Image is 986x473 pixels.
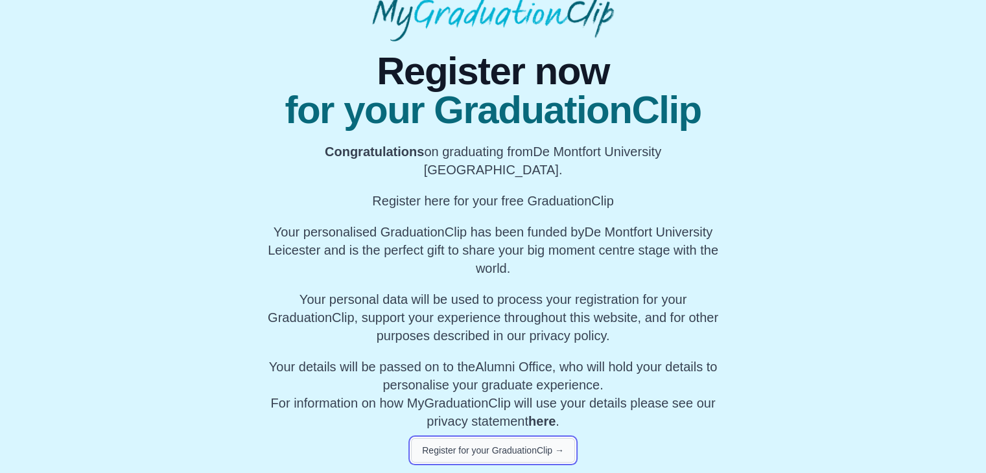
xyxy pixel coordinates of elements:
p: Your personal data will be used to process your registration for your GraduationClip, support you... [262,290,724,345]
span: for your GraduationClip [262,91,724,130]
span: Register now [262,52,724,91]
p: on graduating from De Montfort University [GEOGRAPHIC_DATA]. [262,143,724,179]
p: Your personalised GraduationClip has been funded by De Montfort University Leicester and is the p... [262,223,724,277]
a: here [528,414,556,428]
span: Alumni Office [475,360,552,374]
button: Register for your GraduationClip → [411,438,575,463]
p: Register here for your free GraduationClip [262,192,724,210]
span: Your details will be passed on to the , who will hold your details to personalise your graduate e... [269,360,718,392]
span: For information on how MyGraduationClip will use your details please see our privacy statement . [269,360,718,428]
b: Congratulations [325,144,424,159]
